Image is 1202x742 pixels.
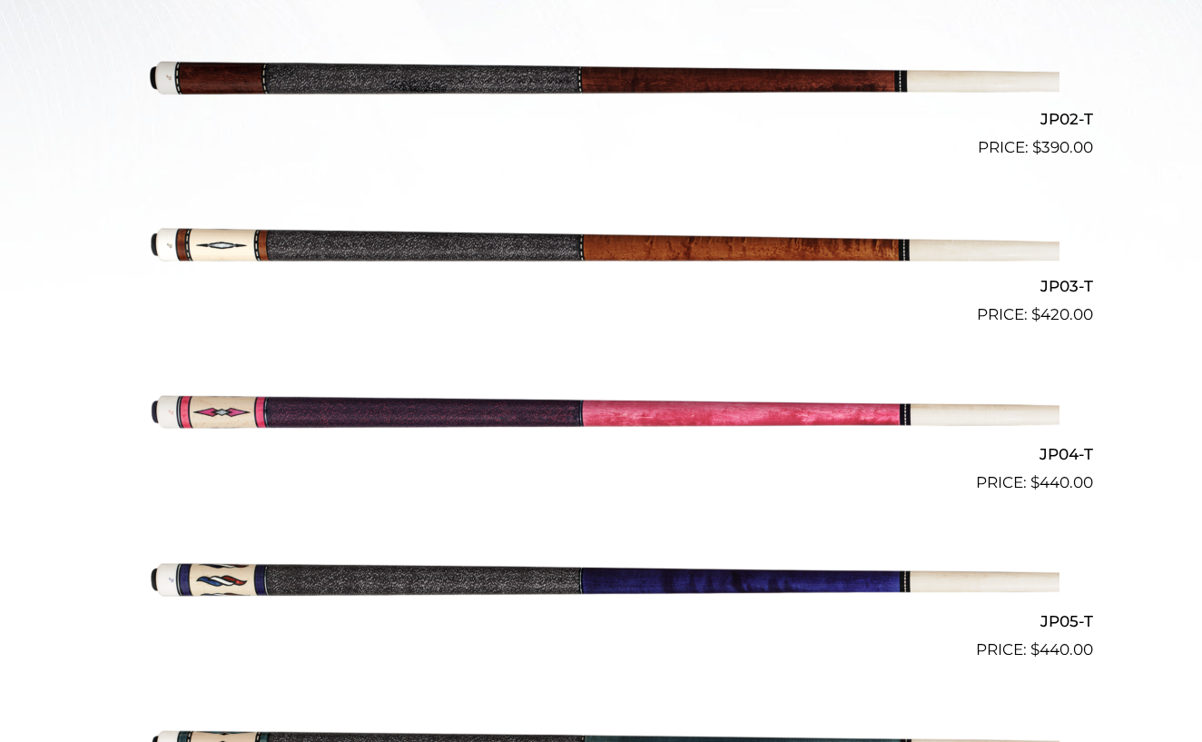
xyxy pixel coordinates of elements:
a: JP04-T $440.00 [109,334,1093,494]
a: JP03-T $420.00 [109,167,1093,327]
bdi: 420.00 [1031,305,1093,323]
h2: JP02-T [109,103,1093,136]
span: $ [1032,138,1041,156]
bdi: 440.00 [1030,640,1093,658]
img: JP03-T [143,167,1059,320]
h2: JP04-T [109,437,1093,470]
bdi: 390.00 [1032,138,1093,156]
img: JP04-T [143,334,1059,487]
h2: JP05-T [109,605,1093,638]
bdi: 440.00 [1030,473,1093,491]
img: JP05-T [143,502,1059,655]
h2: JP03-T [109,270,1093,303]
span: $ [1030,640,1039,658]
span: $ [1030,473,1039,491]
span: $ [1031,305,1040,323]
a: JP05-T $440.00 [109,502,1093,662]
